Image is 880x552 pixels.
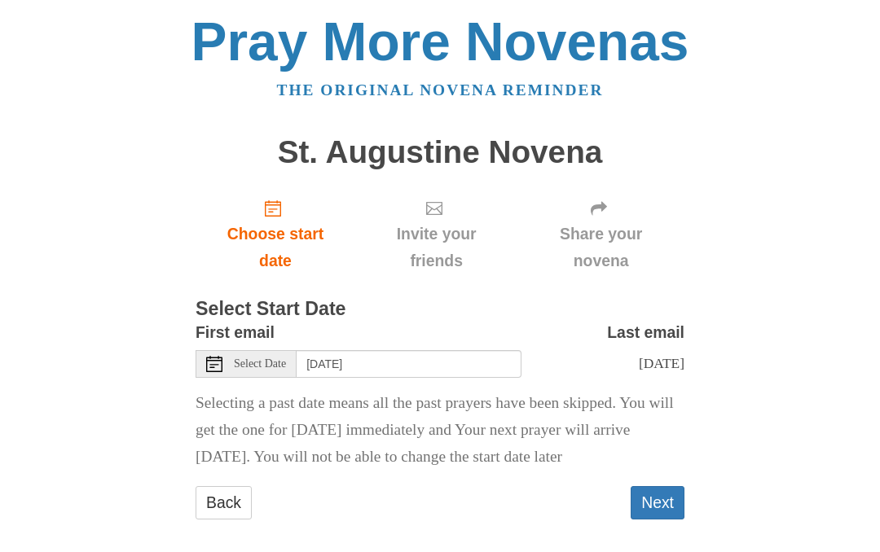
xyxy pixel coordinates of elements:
h3: Select Start Date [196,299,684,320]
a: Back [196,486,252,519]
div: Click "Next" to confirm your start date first. [517,186,684,283]
button: Next [631,486,684,519]
p: Selecting a past date means all the past prayers have been skipped. You will get the one for [DAT... [196,390,684,471]
a: The original novena reminder [277,81,604,99]
span: Invite your friends [372,221,501,274]
a: Choose start date [196,186,355,283]
span: Share your novena [534,221,668,274]
h1: St. Augustine Novena [196,135,684,170]
label: First email [196,319,275,346]
span: [DATE] [639,355,684,371]
div: Click "Next" to confirm your start date first. [355,186,517,283]
input: Use the arrow keys to pick a date [297,350,521,378]
label: Last email [607,319,684,346]
span: Select Date [234,358,286,370]
span: Choose start date [212,221,339,274]
a: Pray More Novenas [191,11,689,72]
